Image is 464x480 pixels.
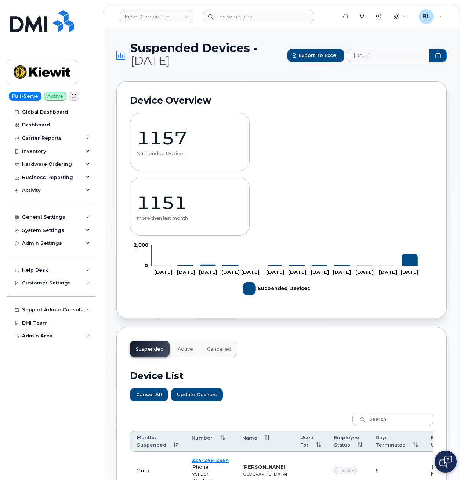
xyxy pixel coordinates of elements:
tspan: [DATE] [380,269,398,275]
tspan: [DATE] [242,269,260,275]
button: Export to Excel [287,49,344,62]
span: 246 [202,457,214,463]
input: archived_billing_data [347,49,429,62]
th: Used For: activate to sort column ascending [294,431,327,452]
g: Legend [243,279,311,298]
tspan: [DATE] [333,269,352,275]
th: Number: activate to sort column ascending [185,431,236,452]
span: Inactive [334,467,357,474]
span: Cancel All [136,391,162,398]
strong: [PERSON_NAME] [242,464,286,470]
g: Suspended Devices [155,254,419,266]
tspan: [DATE] [199,269,218,275]
tspan: [DATE] [154,269,173,275]
span: Export to Excel [299,52,338,59]
th: Employee Status: activate to sort column ascending [327,431,369,452]
th: Months Suspended: activate to sort column descending [130,431,185,452]
g: Chart [134,241,422,298]
span: 2554 [214,457,229,463]
button: Choose Date [429,49,447,62]
tspan: 0 [145,262,148,268]
p: 1157 [137,127,243,149]
span: [DATE] [130,54,170,68]
button: Cancel All [130,388,168,401]
h2: Device List [130,370,433,381]
h2: Device Overview [130,95,433,106]
img: Open chat [439,456,452,468]
p: 1151 [137,192,243,214]
p: more than last month [137,215,243,221]
tspan: [DATE] [401,269,420,275]
tspan: [DATE] [356,269,375,275]
th: Days Terminated: activate to sort column ascending [369,431,424,452]
tspan: 2,000 [134,241,148,247]
span: Suspended Devices - [130,43,284,68]
tspan: [DATE] [289,269,307,275]
tspan: [DATE] [267,269,285,275]
span: iPhone [192,464,209,470]
button: Update Devices [171,388,223,401]
span: Active [178,346,193,352]
th: Name: activate to sort column ascending [236,431,294,452]
tspan: [DATE] [311,269,330,275]
span: Cancelled [207,346,231,352]
input: Search [352,413,433,426]
span: 224 [192,457,229,463]
g: Suspended Devices [243,279,311,298]
a: 2242462554 [192,457,229,463]
span: Update Devices [177,391,217,398]
tspan: [DATE] [177,269,195,275]
tspan: [DATE] [222,269,240,275]
p: Suspended Devices [137,151,243,157]
small: [GEOGRAPHIC_DATA] [242,472,287,477]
